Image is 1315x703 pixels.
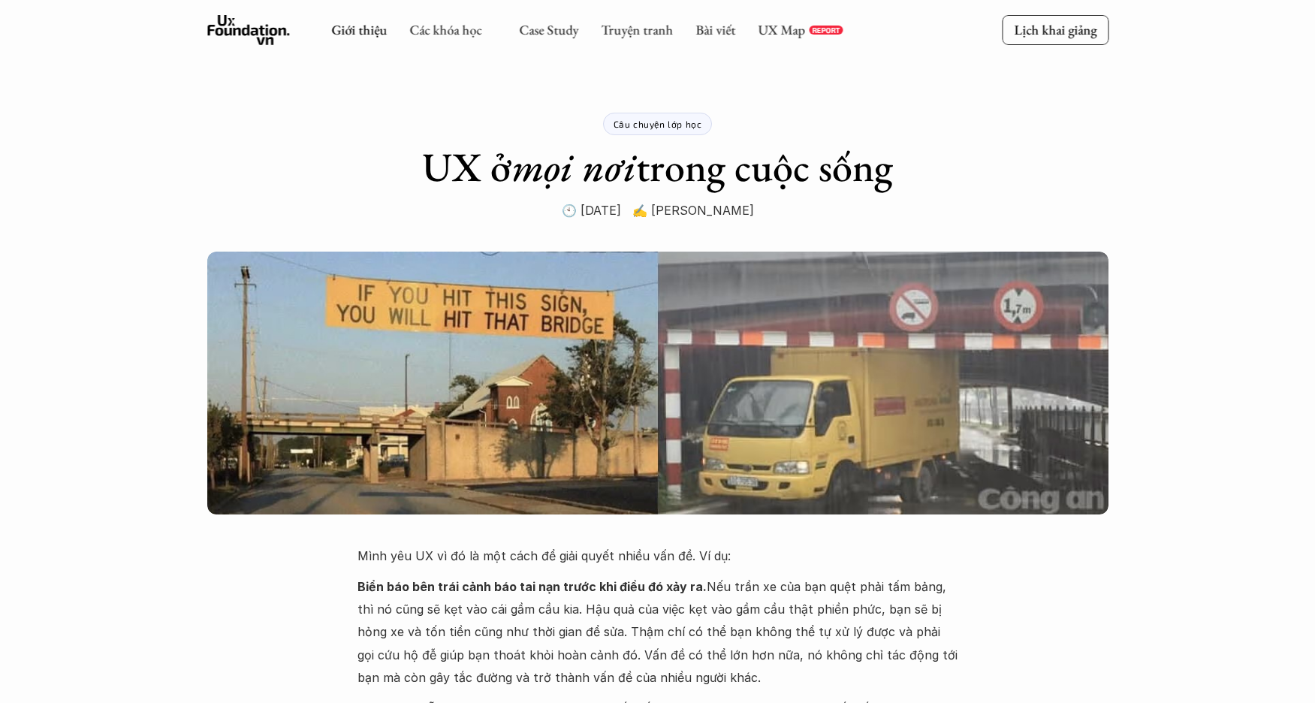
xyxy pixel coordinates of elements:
[812,26,840,35] p: REPORT
[758,21,805,38] a: UX Map
[519,21,578,38] a: Case Study
[1014,21,1096,38] p: Lịch khai giảng
[809,26,843,35] a: REPORT
[357,579,707,594] strong: Biển báo bên trái cảnh báo tai nạn trước khi điều đó xảy ra.
[695,21,735,38] a: Bài viết
[409,21,481,38] a: Các khóa học
[331,21,387,38] a: Giới thiệu
[357,545,958,567] p: Mình yêu UX vì đó là một cách để giải quyết nhiều vấn đề. Ví dụ:
[614,119,702,129] p: Câu chuyện lớp học
[1002,15,1108,44] a: Lịch khai giảng
[357,575,958,689] p: Nếu trần xe của bạn quệt phải tấm bảng, thì nó cũng sẽ kẹt vào cái gầm cầu kia. Hậu quả của việc ...
[422,143,893,192] h1: UX ở trong cuộc sống
[562,199,754,222] p: 🕙 [DATE] ✍️ [PERSON_NAME]
[511,140,636,193] em: mọi nơi
[601,21,673,38] a: Truyện tranh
